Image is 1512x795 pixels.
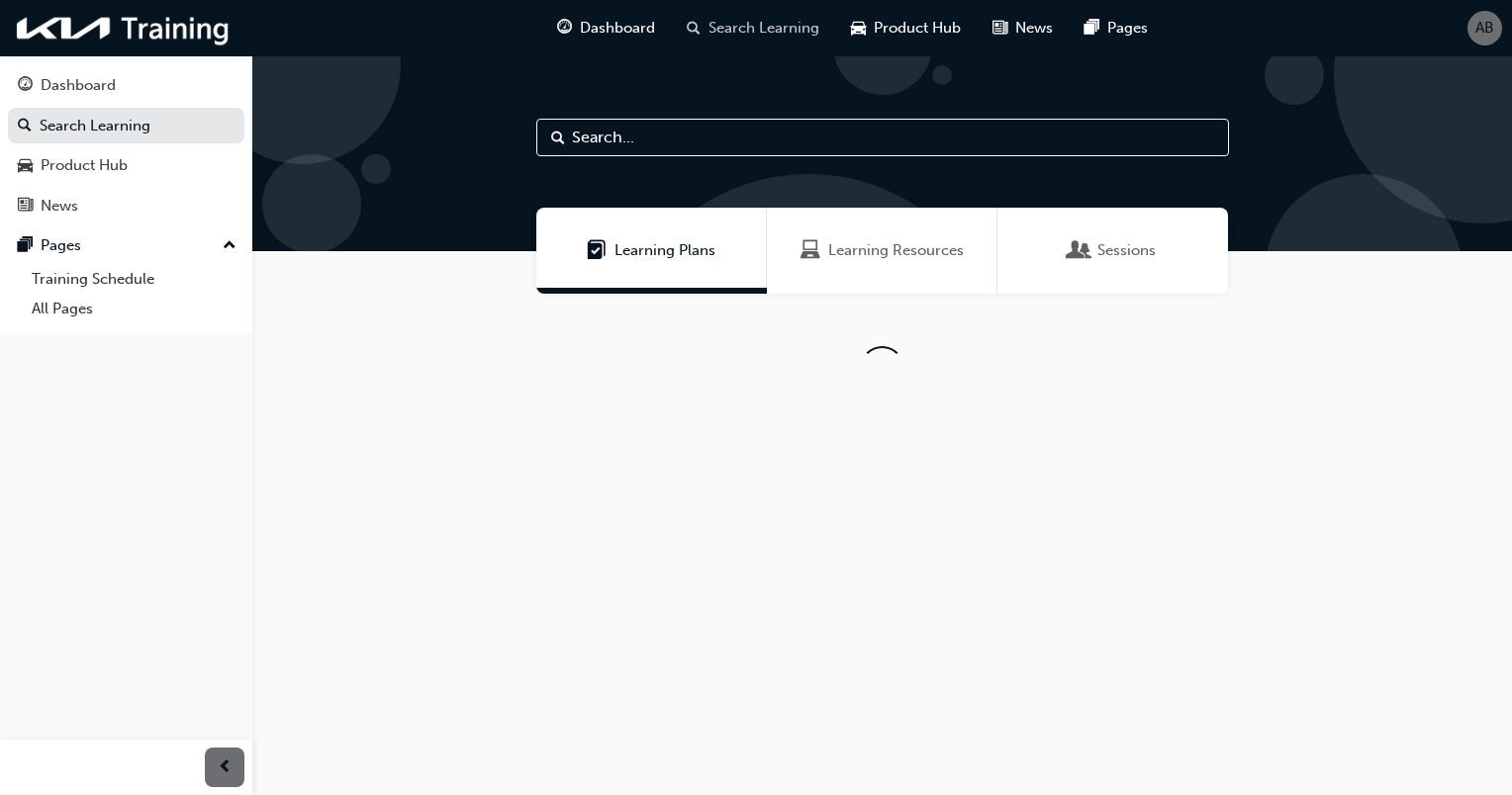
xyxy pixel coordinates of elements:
span: pages-icon [1085,16,1099,41]
a: pages-iconPages [1069,8,1164,48]
span: News [1015,17,1053,40]
a: Training Schedule [24,264,244,295]
span: Sessions [1097,239,1156,262]
a: Learning ResourcesLearning Resources [767,208,997,294]
a: Learning PlansLearning Plans [536,208,767,294]
span: pages-icon [18,237,33,255]
a: All Pages [24,294,244,324]
div: Pages [41,234,81,257]
a: Product Hub [8,147,244,184]
span: guage-icon [18,77,33,95]
a: search-iconSearch Learning [671,8,835,48]
span: Learning Plans [587,239,607,262]
a: news-iconNews [977,8,1069,48]
span: AB [1475,17,1494,40]
span: news-icon [992,16,1007,41]
span: news-icon [18,198,33,216]
span: prev-icon [218,755,233,780]
span: search-icon [687,16,701,41]
a: News [8,188,244,224]
a: Search Learning [8,108,244,144]
span: Pages [1107,17,1148,40]
a: SessionsSessions [997,208,1228,294]
div: News [41,195,78,218]
span: Sessions [1070,239,1089,262]
a: Dashboard [8,67,244,104]
button: AB [1467,11,1502,45]
span: car-icon [18,157,33,175]
button: Pages [8,227,244,264]
span: Learning Plans [614,239,715,262]
span: Search [551,127,565,149]
span: Search Learning [709,17,819,40]
span: car-icon [851,16,866,41]
span: Product Hub [874,17,961,40]
span: search-icon [18,118,32,135]
div: Dashboard [41,74,116,97]
input: Search... [536,119,1229,156]
button: DashboardSearch LearningProduct HubNews [8,63,244,227]
span: Learning Resources [828,239,964,262]
span: guage-icon [557,16,572,41]
a: car-iconProduct Hub [835,8,977,48]
span: Dashboard [580,17,655,40]
span: Learning Resources [801,239,820,262]
span: up-icon [223,233,236,259]
div: Product Hub [41,154,128,177]
img: kia-training [10,8,237,48]
a: guage-iconDashboard [541,8,671,48]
